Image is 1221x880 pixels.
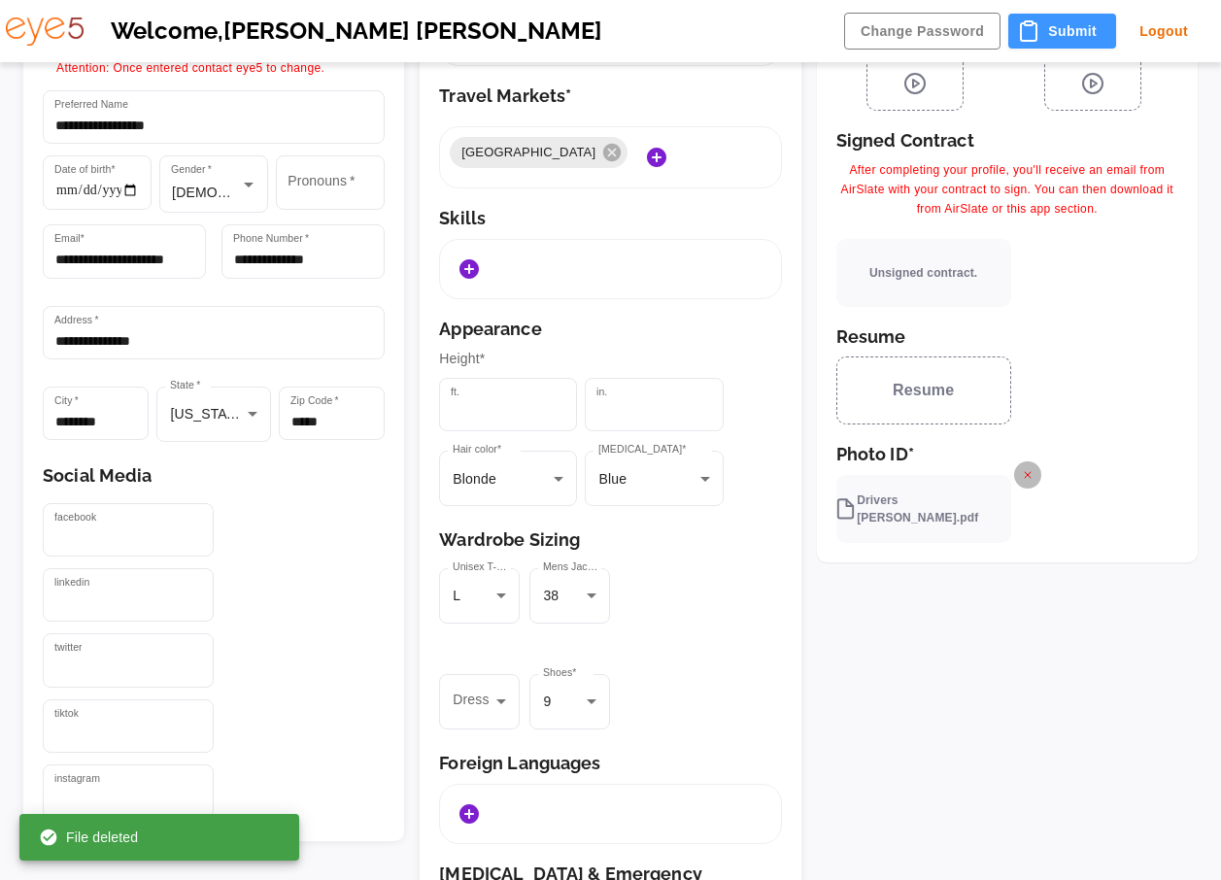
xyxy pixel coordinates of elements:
[170,378,200,392] label: State
[6,17,84,46] img: eye5
[1008,14,1116,50] button: Submit
[450,250,489,288] button: Add Skills
[439,85,781,107] h6: Travel Markets*
[439,208,781,229] h6: Skills
[233,231,309,246] label: Phone Number
[543,665,576,680] label: Shoes*
[160,156,267,212] div: [DEMOGRAPHIC_DATA]
[290,393,339,408] label: Zip Code
[836,161,1178,220] span: After completing your profile, you'll receive an email from AirSlate with your contract to sign. ...
[596,385,607,399] label: in.
[156,387,270,442] div: [US_STATE]
[439,753,781,774] h6: Foreign Languages
[54,640,83,655] label: twitter
[54,313,99,327] label: Address
[585,451,723,506] div: Blue
[836,130,1178,152] h6: Signed Contract
[450,795,489,833] button: Add Languages
[54,97,128,112] label: Preferred Name
[439,568,520,624] div: L
[54,575,89,590] label: linkedin
[54,510,96,525] label: facebook
[450,137,627,168] div: [GEOGRAPHIC_DATA]
[844,13,1001,51] button: Change Password
[111,17,817,46] h5: Welcome, [PERSON_NAME] [PERSON_NAME]
[893,379,954,402] span: Resume
[598,442,686,457] label: [MEDICAL_DATA]*
[836,326,1178,348] h6: Resume
[56,61,324,75] span: Attention: Once entered contact eye5 to change.
[439,319,781,340] h6: Appearance
[54,162,116,177] label: Date of birth*
[529,568,610,624] div: 38
[54,771,100,786] label: instagram
[54,231,85,246] label: Email*
[543,559,600,574] label: Mens Jacket
[39,820,138,855] div: File deleted
[450,143,607,162] span: [GEOGRAPHIC_DATA]
[834,491,985,526] span: Drivers [PERSON_NAME].pdf
[43,465,385,487] h6: Social Media
[453,559,510,574] label: Unisex T-shirt*
[637,138,676,177] button: Add Markets
[439,451,577,506] div: Blonde
[439,349,781,370] p: Height*
[54,393,79,408] label: City
[451,385,459,399] label: ft.
[54,706,79,721] label: tiktok
[529,674,610,729] div: 9
[171,162,212,177] label: Gender
[1124,14,1204,50] button: Logout
[836,444,1178,465] h6: Photo ID*
[439,529,781,551] h6: Wardrobe Sizing
[869,264,977,282] span: Unsigned contract.
[453,442,501,457] label: Hair color*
